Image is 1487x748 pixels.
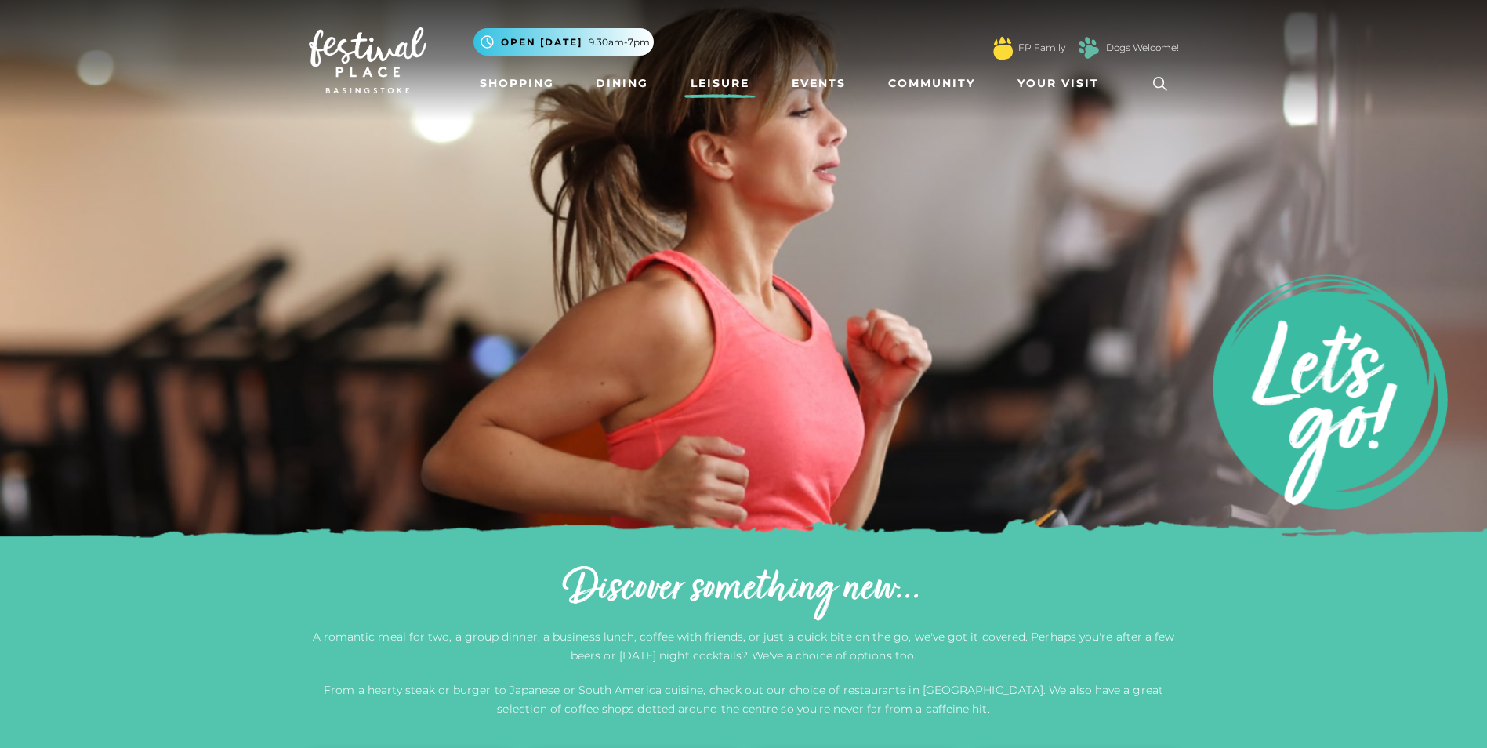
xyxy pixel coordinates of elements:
[684,69,756,98] a: Leisure
[589,35,650,49] span: 9.30am-7pm
[309,627,1179,665] p: A romantic meal for two, a group dinner, a business lunch, coffee with friends, or just a quick b...
[1017,75,1099,92] span: Your Visit
[1011,69,1113,98] a: Your Visit
[309,27,426,93] img: Festival Place Logo
[785,69,852,98] a: Events
[473,28,654,56] button: Open [DATE] 9.30am-7pm
[473,69,560,98] a: Shopping
[882,69,981,98] a: Community
[1106,41,1179,55] a: Dogs Welcome!
[589,69,655,98] a: Dining
[309,681,1179,718] p: From a hearty steak or burger to Japanese or South America cuisine, check out our choice of resta...
[1018,41,1065,55] a: FP Family
[501,35,582,49] span: Open [DATE]
[309,565,1179,615] h2: Discover something new...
